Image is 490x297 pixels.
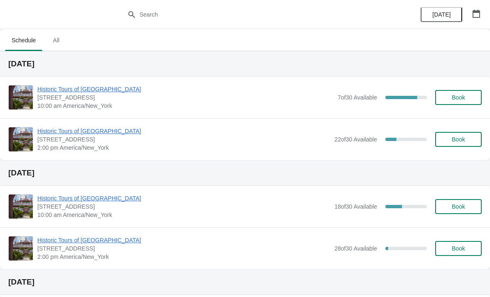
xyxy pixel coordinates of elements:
h2: [DATE] [8,60,482,68]
span: [STREET_ADDRESS] [37,202,330,211]
img: Historic Tours of Flagler College | 74 King Street, St. Augustine, FL, USA | 2:00 pm America/New_... [9,236,33,260]
span: Book [452,94,465,101]
span: [DATE] [432,11,451,18]
span: 10:00 am America/New_York [37,102,333,110]
img: Historic Tours of Flagler College | 74 King Street, St. Augustine, FL, USA | 10:00 am America/New... [9,85,33,110]
h2: [DATE] [8,278,482,286]
input: Search [139,7,367,22]
span: 18 of 30 Available [334,203,377,210]
span: [STREET_ADDRESS] [37,135,330,144]
span: [STREET_ADDRESS] [37,93,333,102]
span: Historic Tours of [GEOGRAPHIC_DATA] [37,194,330,202]
span: Historic Tours of [GEOGRAPHIC_DATA] [37,127,330,135]
button: Book [435,132,482,147]
span: 28 of 30 Available [334,245,377,252]
span: All [46,33,66,48]
span: 2:00 pm America/New_York [37,144,330,152]
span: Book [452,203,465,210]
button: Book [435,241,482,256]
span: Book [452,245,465,252]
span: Historic Tours of [GEOGRAPHIC_DATA] [37,236,330,244]
img: Historic Tours of Flagler College | 74 King Street, St. Augustine, FL, USA | 10:00 am America/New... [9,195,33,219]
img: Historic Tours of Flagler College | 74 King Street, St. Augustine, FL, USA | 2:00 pm America/New_... [9,127,33,151]
h2: [DATE] [8,169,482,177]
button: Book [435,90,482,105]
span: Historic Tours of [GEOGRAPHIC_DATA] [37,85,333,93]
button: [DATE] [421,7,462,22]
span: Schedule [5,33,42,48]
span: 2:00 pm America/New_York [37,253,330,261]
span: 22 of 30 Available [334,136,377,143]
button: Book [435,199,482,214]
span: [STREET_ADDRESS] [37,244,330,253]
span: 10:00 am America/New_York [37,211,330,219]
span: Book [452,136,465,143]
span: 7 of 30 Available [338,94,377,101]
